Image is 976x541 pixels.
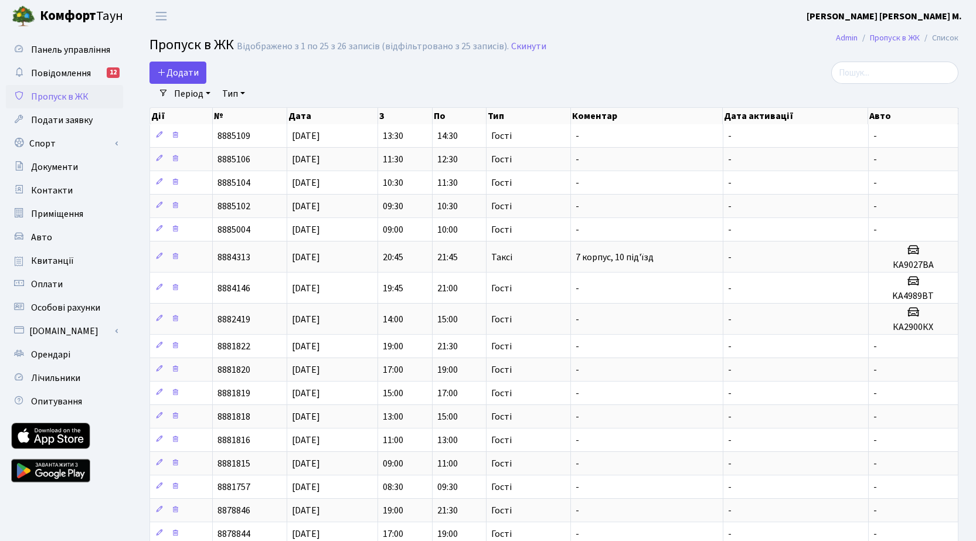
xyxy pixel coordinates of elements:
a: [PERSON_NAME] [PERSON_NAME] М. [807,9,962,23]
a: Контакти [6,179,123,202]
span: [DATE] [292,130,320,142]
th: З [378,108,432,124]
span: Гості [491,435,512,445]
span: - [576,363,579,376]
span: 11:00 [383,434,403,447]
a: Авто [6,226,123,249]
span: - [728,457,732,470]
span: - [576,130,579,142]
span: - [728,130,732,142]
span: - [576,481,579,494]
th: Дата [287,108,378,124]
th: № [213,108,287,124]
span: - [728,340,732,353]
a: Спорт [6,132,123,155]
span: - [873,387,877,400]
span: Гості [491,342,512,351]
span: 10:00 [437,223,458,236]
span: Гості [491,178,512,188]
span: - [728,504,732,517]
span: 8881819 [217,387,250,400]
span: 19:00 [437,363,458,376]
span: Гості [491,202,512,211]
span: [DATE] [292,434,320,447]
span: 21:30 [437,340,458,353]
span: - [576,153,579,166]
span: 17:00 [383,528,403,540]
th: Авто [868,108,958,124]
span: 19:00 [437,528,458,540]
span: [DATE] [292,504,320,517]
span: 8878846 [217,504,250,517]
span: - [576,387,579,400]
b: Комфорт [40,6,96,25]
span: 10:30 [437,200,458,213]
span: Контакти [31,184,73,197]
span: - [728,363,732,376]
span: Приміщення [31,207,83,220]
a: Приміщення [6,202,123,226]
span: 13:00 [437,434,458,447]
span: Гості [491,284,512,293]
span: 11:00 [437,457,458,470]
a: Особові рахунки [6,296,123,319]
a: Опитування [6,390,123,413]
a: Тип [217,84,250,104]
b: [PERSON_NAME] [PERSON_NAME] М. [807,10,962,23]
span: - [873,340,877,353]
span: Панель управління [31,43,110,56]
th: Тип [487,108,571,124]
span: 17:00 [383,363,403,376]
span: Пропуск в ЖК [149,35,234,55]
img: logo.png [12,5,35,28]
span: [DATE] [292,313,320,326]
a: Оплати [6,273,123,296]
span: 15:00 [383,387,403,400]
span: - [728,387,732,400]
h5: КА9027ВА [873,260,954,271]
span: [DATE] [292,153,320,166]
span: Подати заявку [31,114,93,127]
span: 8885004 [217,223,250,236]
span: 14:00 [383,313,403,326]
span: Пропуск в ЖК [31,90,89,103]
a: Орендарі [6,343,123,366]
span: - [576,410,579,423]
span: 8884146 [217,282,250,295]
a: Квитанції [6,249,123,273]
span: Гості [491,131,512,141]
a: Документи [6,155,123,179]
span: [DATE] [292,481,320,494]
span: - [576,434,579,447]
a: Скинути [511,41,546,52]
span: 8885106 [217,153,250,166]
span: - [728,153,732,166]
span: Авто [31,231,52,244]
span: - [576,176,579,189]
span: 8885104 [217,176,250,189]
span: [DATE] [292,176,320,189]
span: Гості [491,529,512,539]
span: 19:45 [383,282,403,295]
span: 8881757 [217,481,250,494]
span: 8881815 [217,457,250,470]
span: [DATE] [292,282,320,295]
span: - [576,528,579,540]
span: - [576,223,579,236]
span: - [873,528,877,540]
th: Коментар [571,108,723,124]
th: Дата активації [723,108,868,124]
span: 09:00 [383,457,403,470]
span: - [873,153,877,166]
span: 13:00 [383,410,403,423]
div: Відображено з 1 по 25 з 26 записів (відфільтровано з 25 записів). [237,41,509,52]
span: 15:00 [437,313,458,326]
span: - [728,251,732,264]
div: 12 [107,67,120,78]
a: Панель управління [6,38,123,62]
span: [DATE] [292,251,320,264]
span: Опитування [31,395,82,408]
a: Пропуск в ЖК [6,85,123,108]
a: Період [169,84,215,104]
a: [DOMAIN_NAME] [6,319,123,343]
